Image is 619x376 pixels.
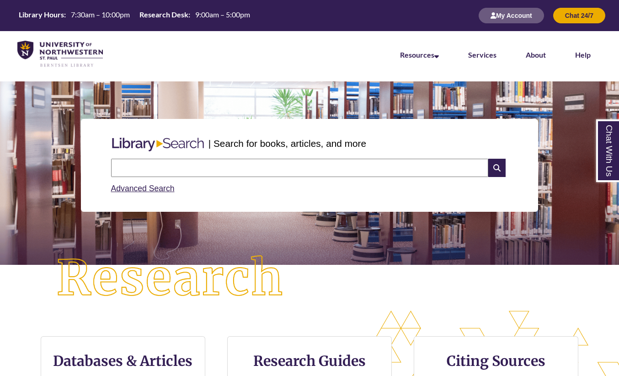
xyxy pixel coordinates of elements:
p: | Search for books, articles, and more [208,136,366,150]
button: Chat 24/7 [553,8,605,23]
table: Hours Today [15,10,254,21]
a: Chat 24/7 [553,11,605,19]
img: Libary Search [107,134,208,155]
a: Advanced Search [111,184,175,193]
h3: Databases & Articles [48,352,197,370]
i: Search [488,159,506,177]
a: Resources [400,50,439,59]
span: 7:30am – 10:00pm [71,10,130,19]
h3: Research Guides [235,352,384,370]
a: About [526,50,546,59]
th: Library Hours: [15,10,67,20]
th: Research Desk: [136,10,192,20]
span: 9:00am – 5:00pm [195,10,250,19]
a: Hours Today [15,10,254,22]
a: Help [575,50,591,59]
a: Services [468,50,496,59]
h3: Citing Sources [440,352,552,370]
img: Research [31,230,309,327]
img: UNWSP Library Logo [17,41,103,68]
a: My Account [479,11,544,19]
button: My Account [479,8,544,23]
